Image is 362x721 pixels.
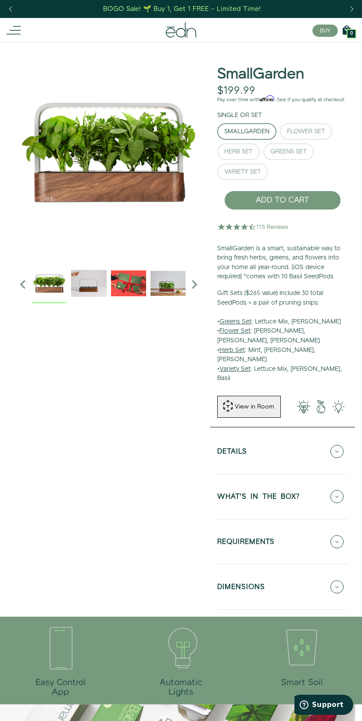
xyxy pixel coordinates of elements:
[330,400,348,413] img: edn-smallgarden-tech.png
[235,402,274,411] span: View in Room
[29,617,91,678] img: website-icons-05_960x.png
[160,676,202,698] span: Automatic Lights
[270,147,307,156] span: Greens Set
[217,436,348,467] button: Details
[121,617,241,704] div: 2 / 4
[219,346,245,355] span: Herb Set
[111,266,146,303] div: 3 / 6
[14,42,203,261] img: Official-EDN-SMALLGARDEN-HERB-HERO-SLV-2000px_4096x.png
[217,64,304,85] span: SmallGarden
[256,195,309,206] span: ADD TO CART
[217,582,265,592] span: DIMENSIONS
[217,244,340,281] span: SmallGarden is a smart, sustainable way to bring fresh herbs, greens, and flowers into your home ...
[71,266,106,301] img: edn-trim-basil.2021-09-07_14_55_24_1024x.gif
[217,289,323,307] span: Gift Sets ($265 value) Include 30 total SeedPods + a pair of pruning snips:
[217,317,219,326] span: •
[280,123,332,140] button: Flower Set
[217,111,262,120] span: Single or Set
[111,266,146,301] img: EMAILS_-_Holiday_21_PT1_28_9986b34a-7908-4121-b1c1-9595d1e43abe_1024x.png
[151,266,186,301] img: edn-smallgarden-mixed-herbs-table-product-2000px_1024x.jpg
[217,572,348,602] button: DIMENSIONS
[263,143,314,160] button: Greens Set
[219,317,251,326] span: Greens Set
[271,617,333,678] img: website-icons-01_bffe4e8e-e6ad-4baf-b3bb-415061d1c4fc_960x.png
[294,695,353,717] iframe: Opens a widget where you can find more information
[217,327,219,335] span: •
[281,676,323,689] span: Smart Soil
[295,400,312,413] img: 001-light-bulb.png
[312,25,338,37] button: BUY
[217,481,348,512] button: WHAT'S IN THE BOX?
[186,276,203,293] i: Next slide
[217,526,348,557] button: REQUIREMENTS
[217,365,342,383] span: : Lettuce Mix, [PERSON_NAME], Basil
[312,400,330,413] img: green-earth.png
[224,191,341,210] button: ADD TO CART
[224,147,253,156] span: Herb Set
[14,276,32,293] i: Previous slide
[151,266,186,303] div: 4 / 6
[217,537,275,547] span: REQUIREMENTS
[36,676,86,698] span: Easy Control App
[241,617,362,695] div: 3 / 4
[32,266,67,303] div: 1 / 6
[217,396,281,418] button: View in Room
[217,346,219,355] span: •
[217,83,255,98] span: $199.99
[217,327,320,345] span: : [PERSON_NAME], [PERSON_NAME], [PERSON_NAME]
[217,218,290,235] img: 4.5 star rating
[224,127,269,136] span: SmallGarden
[251,317,341,326] span: : Lettuce Mix, [PERSON_NAME]
[217,346,315,364] span: : Mint, [PERSON_NAME], [PERSON_NAME]
[71,266,106,303] div: 2 / 6
[217,163,268,180] button: Variety Set
[32,266,67,301] img: Official-EDN-SMALLGARDEN-HERB-HERO-SLV-2000px_1024x.png
[224,167,261,176] span: Variety Set
[217,143,260,160] button: Herb Set
[103,4,261,14] span: BOGO Sale! 🌱 Buy 1, Get 1 FREE – Limited Time!
[217,96,260,103] span: Pay over time with
[320,27,330,35] span: BUY
[217,365,219,373] span: •
[217,447,247,457] span: Details
[274,96,345,103] span: . See if you qualify at checkout.
[217,492,300,502] span: WHAT'S IN THE BOX?
[219,365,251,373] span: Variety Set
[350,30,353,37] span: 0
[14,42,203,261] div: 1 / 6
[287,127,325,136] span: Flower Set
[151,617,212,678] img: website-icons-04_ebb2a09f-fb29-45bc-ba4d-66be10a1b697_256x256_crop_center.png
[219,327,251,335] span: Flower Set
[102,2,262,16] a: BOGO Sale! 🌱 Buy 1, Get 1 FREE – Limited Time!
[217,123,276,140] button: SmallGarden
[260,96,274,102] span: Affirm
